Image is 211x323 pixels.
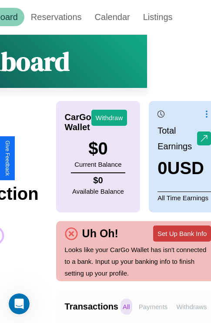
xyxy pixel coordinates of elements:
[121,299,132,315] p: All
[157,158,211,178] h3: 0 USD
[24,8,88,26] a: Reservations
[74,158,121,170] p: Current Balance
[78,227,123,240] h4: Uh Oh!
[4,141,10,176] div: Give Feedback
[137,8,179,26] a: Listings
[65,112,91,132] h4: CarGo Wallet
[153,225,211,242] button: Set Up Bank Info
[157,192,211,204] p: All Time Earnings
[157,123,197,154] p: Total Earnings
[72,185,124,197] p: Available Balance
[72,175,124,185] h4: $ 0
[137,299,170,315] p: Payments
[65,302,118,312] h4: Transactions
[88,8,137,26] a: Calendar
[174,299,209,315] p: Withdraws
[74,139,121,158] h3: $ 0
[91,110,127,126] button: Withdraw
[9,293,30,314] iframe: Intercom live chat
